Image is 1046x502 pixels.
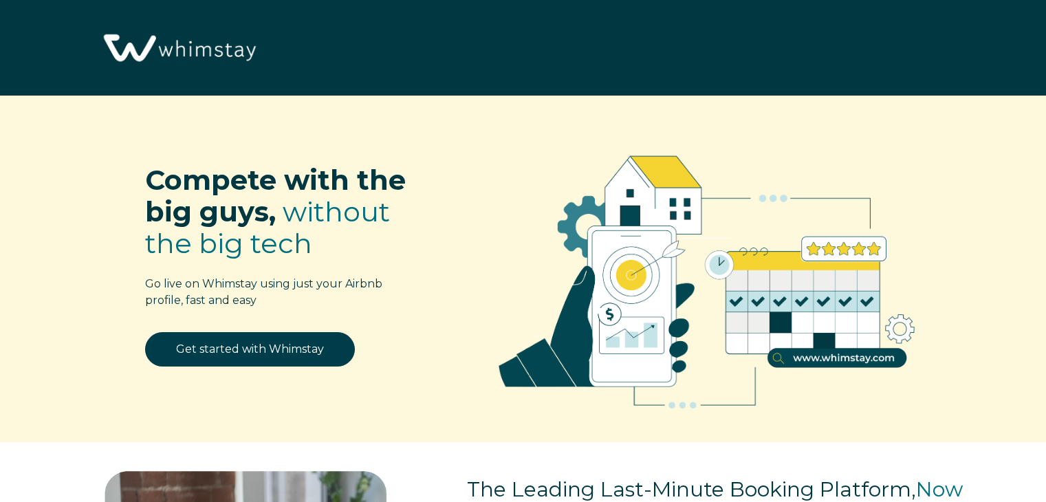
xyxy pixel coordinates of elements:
[467,477,916,502] span: The Leading Last-Minute Booking Platform,
[465,116,949,434] img: RBO Ilustrations-02
[145,163,406,228] span: Compete with the big guys,
[145,332,355,367] a: Get started with Whimstay
[145,277,382,307] span: Go live on Whimstay using just your Airbnb profile, fast and easy
[96,7,261,91] img: Whimstay Logo-02 1
[145,195,390,260] span: without the big tech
